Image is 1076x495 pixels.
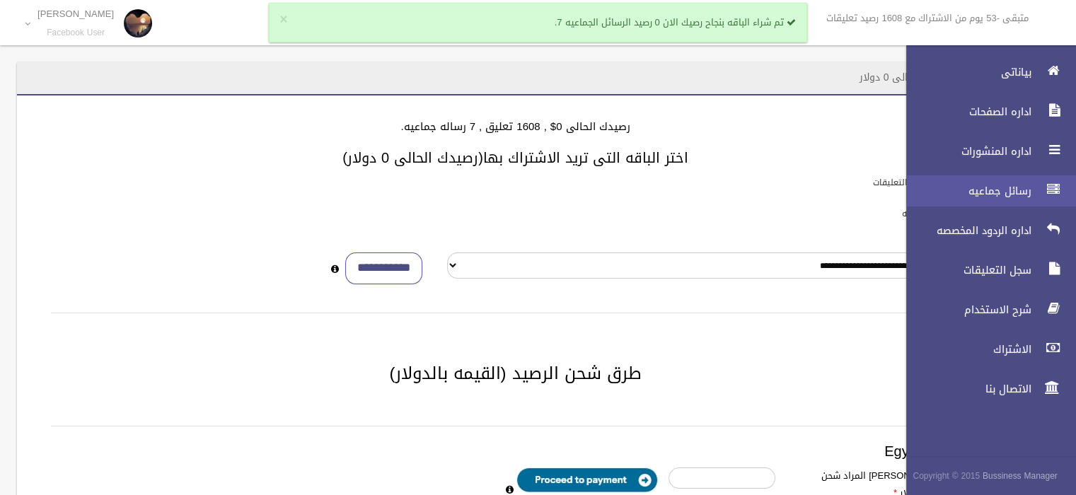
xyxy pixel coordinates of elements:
[894,57,1076,88] a: بياناتى
[894,175,1076,206] a: رسائل جماعيه
[983,468,1058,484] strong: Bussiness Manager
[894,263,1036,277] span: سجل التعليقات
[894,215,1076,246] a: اداره الردود المخصصه
[894,96,1076,127] a: اداره الصفحات
[843,64,1014,91] header: الاشتراك - رصيدك الحالى 0 دولار
[894,294,1076,325] a: شرح الاستخدام
[269,3,807,42] div: تم شراء الباقه بنجاح رصيك الان 0 رصيد الرسائل الجماعيه 7.
[34,121,997,133] h4: رصيدك الحالى 0$ , 1608 تعليق , 7 رساله جماعيه.
[894,373,1076,404] a: الاتصال بنا
[894,303,1036,317] span: شرح الاستخدام
[37,8,114,19] p: [PERSON_NAME]
[894,105,1036,119] span: اداره الصفحات
[34,150,997,165] h3: اختر الباقه التى تريد الاشتراك بها(رصيدك الحالى 0 دولار)
[894,223,1036,238] span: اداره الردود المخصصه
[894,136,1076,167] a: اداره المنشورات
[894,382,1036,396] span: الاتصال بنا
[34,364,997,383] h2: طرق شحن الرصيد (القيمه بالدولار)
[894,255,1076,286] a: سجل التعليقات
[894,184,1036,198] span: رسائل جماعيه
[51,443,980,459] h3: Egypt payment
[873,175,985,190] label: باقات الرد الالى على التعليقات
[894,334,1076,365] a: الاشتراك
[894,144,1036,158] span: اداره المنشورات
[913,468,980,484] span: Copyright © 2015
[902,206,985,221] label: باقات الرسائل الجماعيه
[894,65,1036,79] span: بياناتى
[37,28,114,38] small: Facebook User
[894,342,1036,356] span: الاشتراك
[279,13,287,27] button: ×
